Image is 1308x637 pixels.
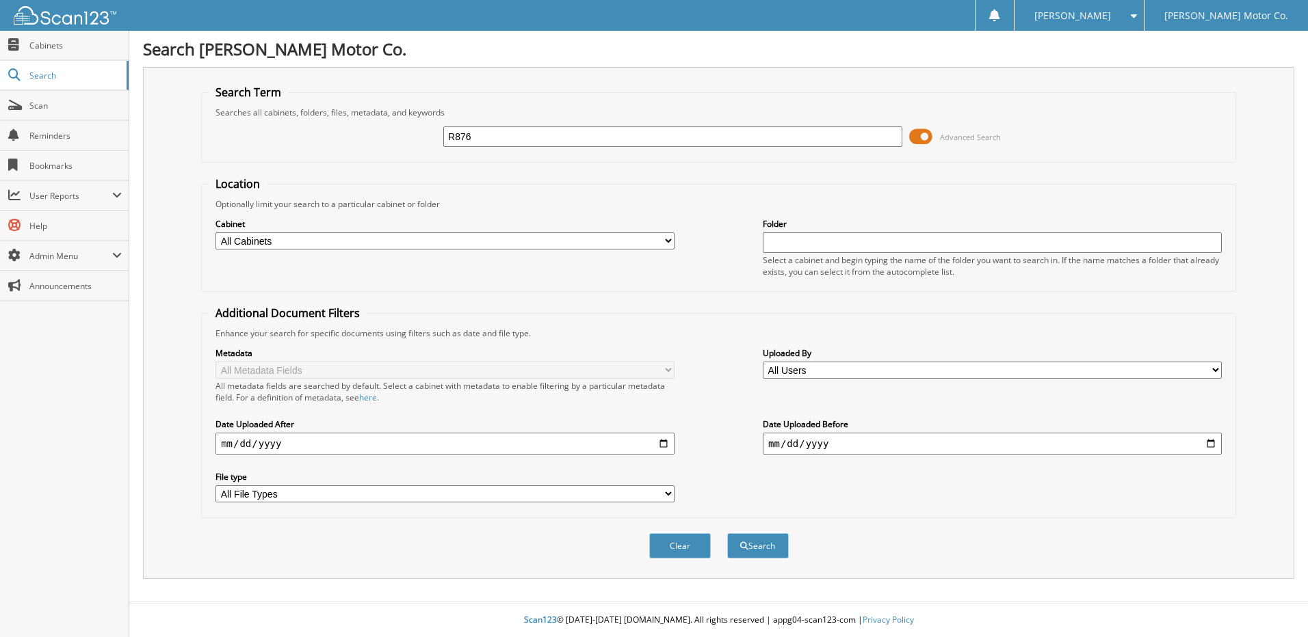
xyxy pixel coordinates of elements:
[763,433,1222,455] input: end
[209,176,267,191] legend: Location
[1034,12,1111,20] span: [PERSON_NAME]
[1164,12,1288,20] span: [PERSON_NAME] Motor Co.
[209,198,1229,210] div: Optionally limit your search to a particular cabinet or folder
[129,604,1308,637] div: © [DATE]-[DATE] [DOMAIN_NAME]. All rights reserved | appg04-scan123-com |
[763,347,1222,359] label: Uploaded By
[215,418,675,430] label: Date Uploaded After
[209,306,367,321] legend: Additional Document Filters
[209,85,288,100] legend: Search Term
[209,327,1229,339] div: Enhance your search for specific documents using filters such as date and file type.
[649,533,711,558] button: Clear
[863,614,914,625] a: Privacy Policy
[29,100,122,111] span: Scan
[29,160,122,172] span: Bookmarks
[359,392,377,403] a: here
[215,433,675,455] input: start
[29,40,122,51] span: Cabinets
[215,218,675,230] label: Cabinet
[763,218,1222,230] label: Folder
[14,6,116,25] img: scan123-logo-white.svg
[209,107,1229,118] div: Searches all cabinets, folders, files, metadata, and keywords
[143,38,1294,60] h1: Search [PERSON_NAME] Motor Co.
[940,132,1001,142] span: Advanced Search
[215,380,675,403] div: All metadata fields are searched by default. Select a cabinet with metadata to enable filtering b...
[29,250,112,262] span: Admin Menu
[1240,571,1308,637] iframe: Chat Widget
[524,614,557,625] span: Scan123
[29,70,120,81] span: Search
[215,471,675,483] label: File type
[215,347,675,359] label: Metadata
[727,533,789,558] button: Search
[29,280,122,292] span: Announcements
[29,130,122,141] span: Reminders
[763,418,1222,430] label: Date Uploaded Before
[29,220,122,232] span: Help
[763,254,1222,277] div: Select a cabinet and begin typing the name of the folder you want to search in. If the name match...
[29,190,112,202] span: User Reports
